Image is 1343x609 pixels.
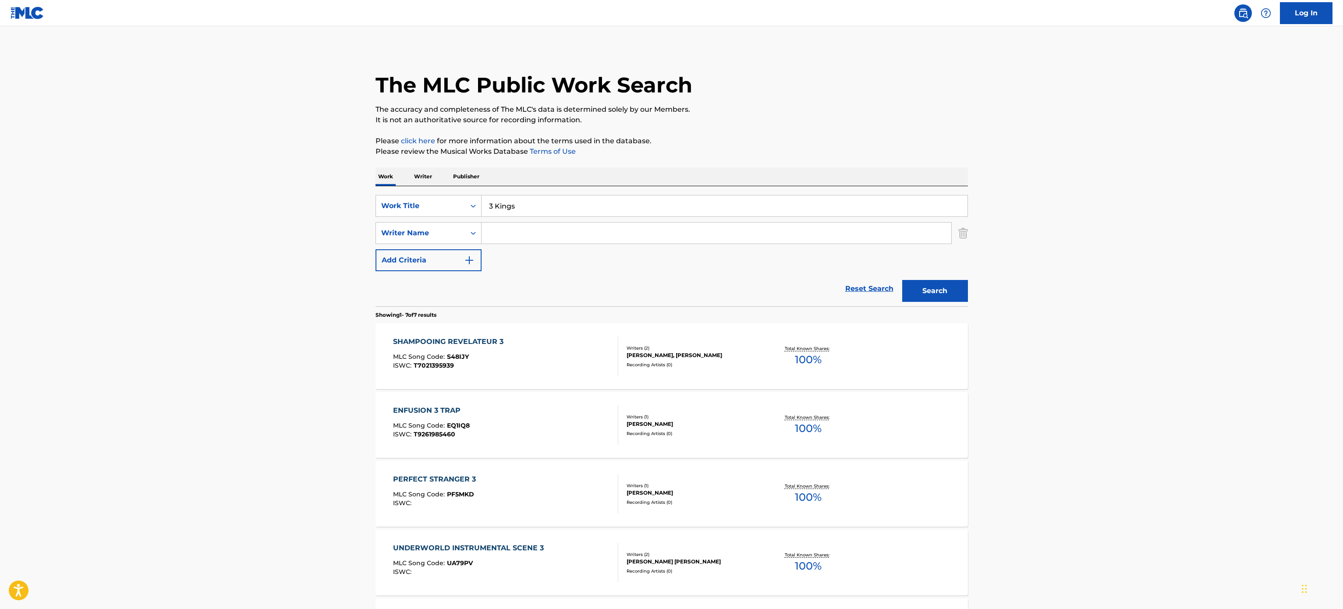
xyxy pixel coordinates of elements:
[627,345,759,351] div: Writers ( 2 )
[785,345,832,352] p: Total Known Shares:
[528,147,576,156] a: Terms of Use
[795,558,822,574] span: 100 %
[11,7,44,19] img: MLC Logo
[393,421,447,429] span: MLC Song Code :
[376,530,968,595] a: UNDERWORLD INSTRUMENTAL SCENE 3MLC Song Code:UA79PVISWC:Writers (2)[PERSON_NAME] [PERSON_NAME]Rec...
[401,137,435,145] a: click here
[464,255,475,266] img: 9d2ae6d4665cec9f34b9.svg
[376,72,692,98] h1: The MLC Public Work Search
[393,430,414,438] span: ISWC :
[795,421,822,436] span: 100 %
[447,559,473,567] span: UA79PV
[393,543,548,553] div: UNDERWORLD INSTRUMENTAL SCENE 3
[627,420,759,428] div: [PERSON_NAME]
[627,430,759,437] div: Recording Artists ( 0 )
[1238,8,1248,18] img: search
[627,499,759,506] div: Recording Artists ( 0 )
[393,361,414,369] span: ISWC :
[414,430,455,438] span: T9261985460
[785,552,832,558] p: Total Known Shares:
[393,336,508,347] div: SHAMPOOING REVELATEUR 3
[447,421,470,429] span: EQ1IQ8
[627,414,759,420] div: Writers ( 1 )
[376,195,968,306] form: Search Form
[376,115,968,125] p: It is not an authoritative source for recording information.
[450,167,482,186] p: Publisher
[376,323,968,389] a: SHAMPOOING REVELATEUR 3MLC Song Code:S48IJYISWC:T7021395939Writers (2)[PERSON_NAME], [PERSON_NAME...
[411,167,435,186] p: Writer
[393,474,480,485] div: PERFECT STRANGER 3
[627,361,759,368] div: Recording Artists ( 0 )
[627,482,759,489] div: Writers ( 1 )
[376,311,436,319] p: Showing 1 - 7 of 7 results
[376,167,396,186] p: Work
[627,558,759,566] div: [PERSON_NAME] [PERSON_NAME]
[447,353,469,361] span: S48IJY
[841,279,898,298] a: Reset Search
[627,551,759,558] div: Writers ( 2 )
[376,392,968,458] a: ENFUSION 3 TRAPMLC Song Code:EQ1IQ8ISWC:T9261985460Writers (1)[PERSON_NAME]Recording Artists (0)T...
[414,361,454,369] span: T7021395939
[376,136,968,146] p: Please for more information about the terms used in the database.
[1234,4,1252,22] a: Public Search
[1280,2,1332,24] a: Log In
[447,490,474,498] span: PF5MKD
[785,414,832,421] p: Total Known Shares:
[1299,567,1343,609] iframe: Chat Widget
[795,489,822,505] span: 100 %
[958,222,968,244] img: Delete Criterion
[393,405,470,416] div: ENFUSION 3 TRAP
[1261,8,1271,18] img: help
[627,489,759,497] div: [PERSON_NAME]
[1257,4,1275,22] div: Help
[1302,576,1307,602] div: Drag
[376,146,968,157] p: Please review the Musical Works Database
[393,499,414,507] span: ISWC :
[627,351,759,359] div: [PERSON_NAME], [PERSON_NAME]
[381,201,460,211] div: Work Title
[785,483,832,489] p: Total Known Shares:
[393,568,414,576] span: ISWC :
[902,280,968,302] button: Search
[376,249,482,271] button: Add Criteria
[393,353,447,361] span: MLC Song Code :
[381,228,460,238] div: Writer Name
[376,104,968,115] p: The accuracy and completeness of The MLC's data is determined solely by our Members.
[627,568,759,574] div: Recording Artists ( 0 )
[393,559,447,567] span: MLC Song Code :
[393,490,447,498] span: MLC Song Code :
[795,352,822,368] span: 100 %
[376,461,968,527] a: PERFECT STRANGER 3MLC Song Code:PF5MKDISWC:Writers (1)[PERSON_NAME]Recording Artists (0)Total Kno...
